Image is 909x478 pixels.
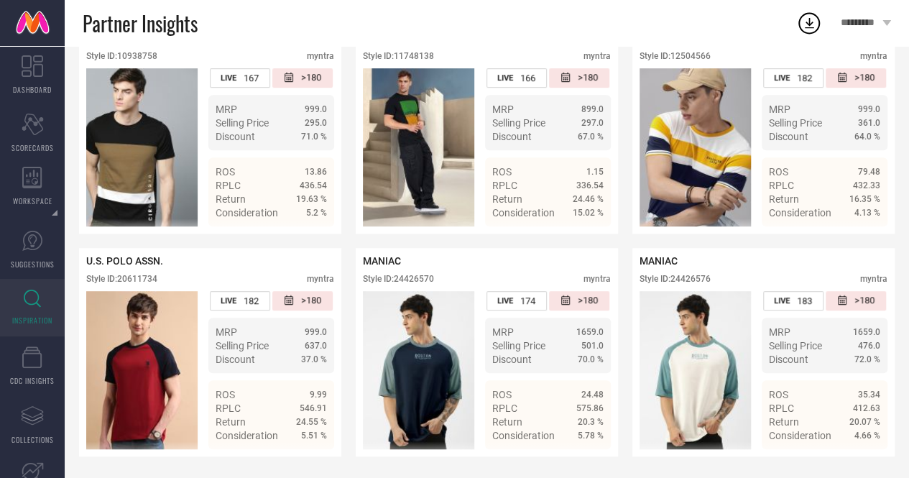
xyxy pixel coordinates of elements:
[272,68,333,88] div: Number of days since the style was first listed on the platform
[640,291,751,449] img: Style preview image
[210,291,270,311] div: Number of days the style has been live on the platform
[583,274,611,284] div: myntra
[573,194,604,204] span: 24.46 %
[216,389,235,400] span: ROS
[557,456,604,467] a: Details
[853,327,880,337] span: 1659.0
[86,255,163,267] span: U.S. POLO ASSN.
[573,208,604,218] span: 15.02 %
[492,207,555,219] span: Consideration
[581,341,604,351] span: 501.0
[849,417,880,427] span: 20.07 %
[216,326,237,338] span: MRP
[486,291,547,311] div: Number of days the style has been live on the platform
[769,104,790,115] span: MRP
[295,456,327,467] span: Details
[640,68,751,226] div: Click to view image
[492,117,545,129] span: Selling Price
[12,315,52,326] span: INSPIRATION
[576,403,604,413] span: 575.86
[301,72,321,84] span: >180
[858,341,880,351] span: 476.0
[576,327,604,337] span: 1659.0
[301,132,327,142] span: 71.0 %
[853,403,880,413] span: 412.63
[307,274,334,284] div: myntra
[492,403,517,414] span: RPLC
[769,180,794,191] span: RPLC
[858,167,880,177] span: 79.48
[796,10,822,36] div: Open download list
[216,193,246,205] span: Return
[520,73,535,83] span: 166
[216,166,235,178] span: ROS
[363,51,434,61] div: Style ID: 11748138
[307,51,334,61] div: myntra
[583,51,611,61] div: myntra
[640,291,751,449] div: Click to view image
[11,434,54,445] span: COLLECTIONS
[86,68,198,226] img: Style preview image
[571,233,604,244] span: Details
[860,51,887,61] div: myntra
[216,104,237,115] span: MRP
[280,233,327,244] a: Details
[586,167,604,177] span: 1.15
[216,340,269,351] span: Selling Price
[578,72,598,84] span: >180
[557,233,604,244] a: Details
[849,194,880,204] span: 16.35 %
[10,375,55,386] span: CDC INSIGHTS
[295,233,327,244] span: Details
[834,456,880,467] a: Details
[549,68,609,88] div: Number of days since the style was first listed on the platform
[826,68,886,88] div: Number of days since the style was first listed on the platform
[853,180,880,190] span: 432.33
[305,167,327,177] span: 13.86
[363,291,474,449] img: Style preview image
[11,259,55,270] span: SUGGESTIONS
[576,180,604,190] span: 336.54
[858,390,880,400] span: 35.34
[86,291,198,449] img: Style preview image
[578,431,604,441] span: 5.78 %
[769,207,831,219] span: Consideration
[769,166,788,178] span: ROS
[640,274,711,284] div: Style ID: 24426576
[86,51,157,61] div: Style ID: 10938758
[216,131,255,142] span: Discount
[769,131,808,142] span: Discount
[571,456,604,467] span: Details
[578,417,604,427] span: 20.3 %
[221,73,236,83] span: LIVE
[296,194,327,204] span: 19.63 %
[486,68,547,88] div: Number of days the style has been live on the platform
[497,73,513,83] span: LIVE
[826,291,886,311] div: Number of days since the style was first listed on the platform
[300,403,327,413] span: 546.91
[769,430,831,441] span: Consideration
[305,341,327,351] span: 637.0
[763,68,823,88] div: Number of days the style has been live on the platform
[858,104,880,114] span: 999.0
[363,255,401,267] span: MANIAC
[769,354,808,365] span: Discount
[363,68,474,226] div: Click to view image
[11,142,54,153] span: SCORECARDS
[549,291,609,311] div: Number of days since the style was first listed on the platform
[854,295,875,307] span: >180
[301,354,327,364] span: 37.0 %
[578,354,604,364] span: 70.0 %
[244,73,259,83] span: 167
[305,104,327,114] span: 999.0
[216,416,246,428] span: Return
[86,68,198,226] div: Click to view image
[305,118,327,128] span: 295.0
[492,340,545,351] span: Selling Price
[854,208,880,218] span: 4.13 %
[363,274,434,284] div: Style ID: 24426570
[834,233,880,244] a: Details
[363,291,474,449] div: Click to view image
[216,354,255,365] span: Discount
[492,193,522,205] span: Return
